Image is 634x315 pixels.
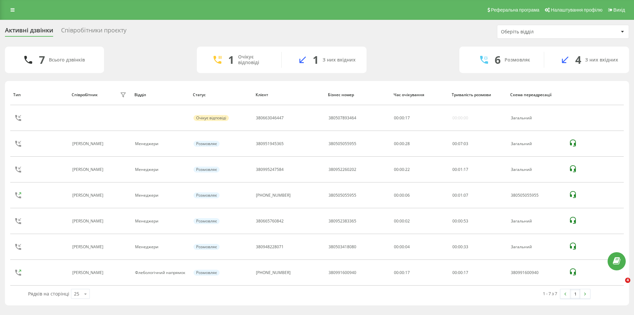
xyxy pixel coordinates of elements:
div: Співробітник [72,93,98,97]
div: Статус [193,93,249,97]
div: : : [452,219,468,223]
span: 00 [452,270,457,275]
div: 1 - 7 з 7 [543,290,557,297]
div: [PERSON_NAME] [72,245,105,249]
div: : : [452,270,468,275]
div: 25 [74,291,79,297]
div: Розмовляє [194,141,220,147]
div: 380991600940 [511,270,562,275]
div: : : [452,167,468,172]
div: 380507893464 [329,116,356,120]
div: 00:00:22 [394,167,445,172]
div: 6 [495,54,501,66]
div: Всього дзвінків [49,57,85,63]
div: [PHONE_NUMBER] [256,193,291,198]
div: Бізнес номер [328,93,387,97]
div: 00:00:04 [394,245,445,249]
div: 380663046447 [256,116,284,120]
div: : : [452,141,468,146]
div: 380995247584 [256,167,284,172]
div: [PERSON_NAME] [72,193,105,198]
div: 7 [39,54,45,66]
div: Загальний [511,116,562,120]
div: 380952383365 [329,219,356,223]
div: 00:00:00 [452,116,468,120]
div: Відділ [134,93,187,97]
span: 00 [452,218,457,224]
span: Рядків на сторінці [28,291,69,297]
div: 380505055955 [511,193,562,198]
div: 00:00:06 [394,193,445,198]
span: 17 [464,270,468,275]
div: Менеджери [135,245,186,249]
a: 1 [570,289,580,298]
div: Час очікування [394,93,446,97]
div: Менеджери [135,219,186,223]
div: 380991600940 [329,270,356,275]
span: 4 [625,278,630,283]
div: Клієнт [256,93,322,97]
div: Розмовляє [194,270,220,276]
div: Очікує відповіді [238,54,271,65]
div: : : [452,245,468,249]
div: 00:00:02 [394,219,445,223]
div: Очікує відповіді [194,115,229,121]
div: Активні дзвінки [5,27,53,37]
div: [PHONE_NUMBER] [256,270,291,275]
span: 07 [458,141,463,146]
div: 380505055955 [329,193,356,198]
div: Загальний [511,141,562,146]
div: 380505055955 [329,141,356,146]
span: 00 [452,192,457,198]
div: Розмовляє [194,218,220,224]
span: 01 [458,192,463,198]
div: Оберіть відділ [501,29,580,35]
div: 00:00:28 [394,141,445,146]
div: 00:00:17 [394,270,445,275]
span: Реферальна програма [491,7,540,13]
div: З них вхідних [585,57,618,63]
span: 17 [405,115,410,121]
span: Налаштування профілю [551,7,602,13]
span: Вихід [614,7,625,13]
span: 00 [452,167,457,172]
div: 380951945365 [256,141,284,146]
div: [PERSON_NAME] [72,270,105,275]
span: 00 [452,244,457,250]
span: 03 [464,141,468,146]
div: Менеджери [135,193,186,198]
iframe: Intercom live chat [612,278,627,294]
div: [PERSON_NAME] [72,167,105,172]
span: 00 [458,218,463,224]
div: 380952260202 [329,167,356,172]
div: Тривалість розмови [452,93,504,97]
div: 380665760842 [256,219,284,223]
div: 1 [228,54,234,66]
div: : : [452,193,468,198]
span: 07 [464,192,468,198]
div: Загальний [511,167,562,172]
div: Схема переадресації [510,93,562,97]
span: 01 [458,167,463,172]
div: З них вхідних [323,57,356,63]
span: 00 [400,115,404,121]
div: Розмовляє [194,192,220,198]
div: 380503418080 [329,245,356,249]
div: Загальний [511,245,562,249]
div: 1 [313,54,319,66]
div: : : [394,116,410,120]
span: 17 [464,167,468,172]
span: 00 [458,270,463,275]
span: 00 [458,244,463,250]
div: Загальний [511,219,562,223]
span: 53 [464,218,468,224]
div: Співробітники проєкту [61,27,126,37]
div: Розмовляє [194,244,220,250]
div: Менеджери [135,167,186,172]
div: 380948228071 [256,245,284,249]
div: Тип [13,93,65,97]
span: 33 [464,244,468,250]
div: [PERSON_NAME] [72,219,105,223]
span: 00 [452,141,457,146]
div: [PERSON_NAME] [72,141,105,146]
